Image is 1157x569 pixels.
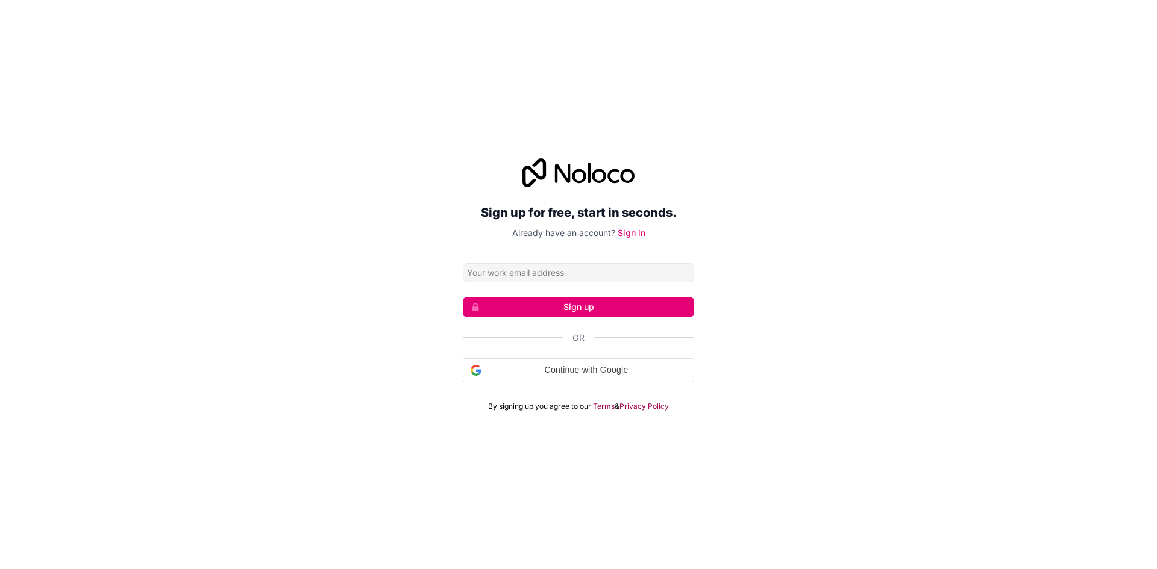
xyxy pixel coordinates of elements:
span: By signing up you agree to our [488,402,591,411]
h2: Sign up for free, start in seconds. [463,202,694,223]
input: Email address [463,263,694,282]
a: Privacy Policy [619,402,669,411]
span: Or [572,332,585,344]
a: Terms [593,402,615,411]
span: & [615,402,619,411]
span: Continue with Google [486,364,686,376]
iframe: Intercom notifications message [916,479,1157,563]
span: Already have an account? [512,228,615,238]
div: Continue with Google [463,358,694,382]
a: Sign in [618,228,645,238]
button: Sign up [463,297,694,317]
